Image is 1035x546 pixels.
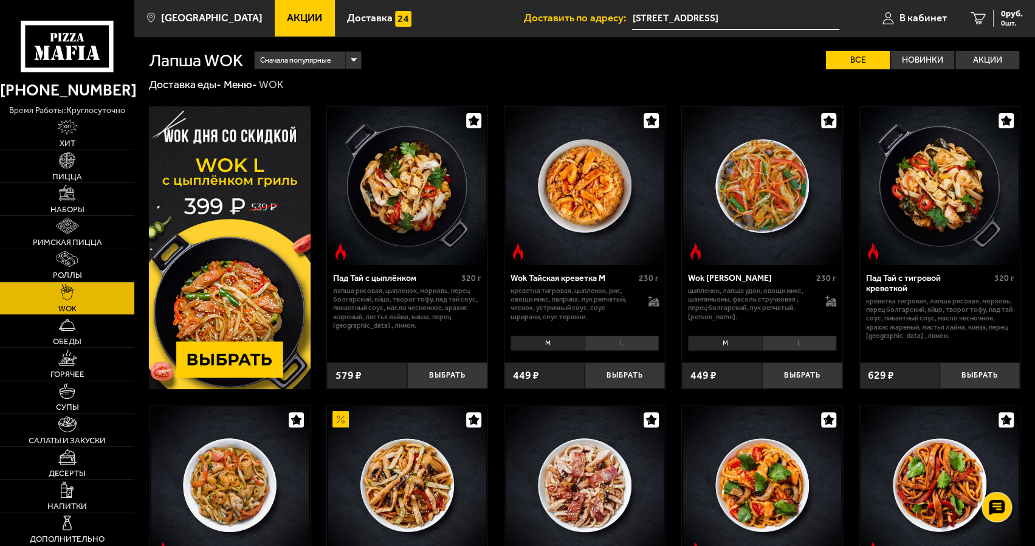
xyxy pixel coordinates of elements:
a: Острое блюдоWok Тайская креветка M [504,107,664,265]
span: Доставка [347,13,393,23]
span: Горячее [50,370,84,378]
button: Выбрать [940,362,1020,389]
div: Wok [PERSON_NAME] [688,273,813,283]
div: Wok Тайская креветка M [511,273,636,283]
span: Акции [287,13,322,23]
button: Выбрать [762,362,842,389]
img: Острое блюдо [510,243,526,260]
li: M [688,336,762,351]
span: Роллы [53,271,82,279]
li: M [511,336,584,351]
span: 449 ₽ [513,370,539,381]
span: [GEOGRAPHIC_DATA] [161,13,263,23]
span: Супы [56,403,79,411]
span: Дополнительно [30,535,105,543]
input: Ваш адрес доставки [632,7,839,30]
img: Пад Тай с тигровой креветкой [861,107,1019,265]
span: Пицца [52,173,82,181]
img: Острое блюдо [687,243,704,260]
span: 579 ₽ [335,370,362,381]
span: Салаты и закуски [29,437,106,444]
h1: Лапша WOK [149,52,243,69]
a: Острое блюдоПад Тай с тигровой креветкой [860,107,1020,265]
img: Острое блюдо [865,243,881,260]
span: В кабинет [899,13,947,23]
img: Wok Тайская креветка M [506,107,664,265]
span: 320 г [994,273,1014,283]
img: Акционный [332,411,349,427]
div: WOK [259,78,284,92]
button: Выбрать [585,362,665,389]
img: Острое блюдо [332,243,349,260]
span: 0 руб. [1001,10,1023,18]
span: Доставить по адресу: [524,13,632,23]
p: креветка тигровая, лапша рисовая, морковь, перец болгарский, яйцо, творог тофу, пад тай соус, пик... [865,297,1014,340]
span: Римская пицца [33,238,102,246]
a: Доставка еды- [149,78,221,91]
span: 320 г [461,273,481,283]
span: 629 ₽ [868,370,894,381]
div: Пад Тай с тигровой креветкой [865,273,991,294]
span: Напитки [47,502,87,510]
span: 230 г [639,273,659,283]
span: Хит [60,139,75,147]
img: 15daf4d41897b9f0e9f617042186c801.svg [395,11,411,27]
a: Меню- [224,78,257,91]
li: L [762,336,836,351]
div: Пад Тай с цыплёнком [333,273,458,283]
span: WOK [58,305,77,313]
img: Пад Тай с цыплёнком [328,107,486,265]
span: Обеды [53,337,81,345]
span: 230 г [816,273,836,283]
label: Новинки [891,51,955,69]
p: креветка тигровая, цыпленок, рис, овощи микс, паприка, лук репчатый, чеснок, устричный соус, соус... [511,286,637,321]
span: Наборы [50,206,84,213]
label: Все [826,51,890,69]
button: Выбрать [407,362,487,389]
label: Акции [955,51,1019,69]
a: Острое блюдоПад Тай с цыплёнком [327,107,487,265]
span: Сначала популярные [260,50,331,71]
span: 449 ₽ [690,370,717,381]
img: Wok Карри М [683,107,841,265]
a: Острое блюдоWok Карри М [682,107,842,265]
span: 0 шт. [1001,19,1023,27]
span: Десерты [49,469,86,477]
p: лапша рисовая, цыпленок, морковь, перец болгарский, яйцо, творог тофу, пад тай соус, пикантный со... [333,286,481,330]
li: L [585,336,659,351]
p: цыпленок, лапша удон, овощи микс, шампиньоны, фасоль стручковая , перец болгарский, лук репчатый,... [688,286,814,321]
